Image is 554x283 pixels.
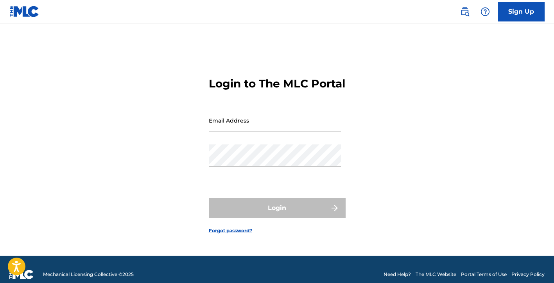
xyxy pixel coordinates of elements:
a: Portal Terms of Use [461,271,507,278]
a: Public Search [457,4,473,20]
a: Need Help? [384,271,411,278]
a: The MLC Website [416,271,456,278]
img: help [480,7,490,16]
iframe: Chat Widget [515,246,554,283]
div: Help [477,4,493,20]
a: Forgot password? [209,227,252,234]
span: Mechanical Licensing Collective © 2025 [43,271,134,278]
h3: Login to The MLC Portal [209,77,345,91]
a: Sign Up [498,2,545,21]
img: search [460,7,470,16]
img: logo [9,270,34,279]
a: Privacy Policy [511,271,545,278]
img: MLC Logo [9,6,39,17]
